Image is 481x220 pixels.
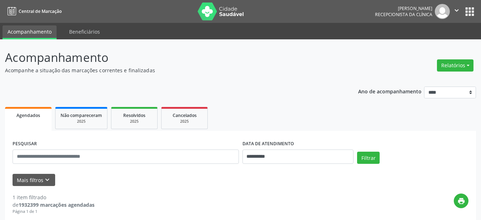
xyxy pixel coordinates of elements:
div: 1 item filtrado [13,194,95,201]
span: Central de Marcação [19,8,62,14]
button: Filtrar [357,152,380,164]
a: Beneficiários [64,25,105,38]
div: 2025 [61,119,102,124]
div: 2025 [116,119,152,124]
button: Mais filtroskeyboard_arrow_down [13,174,55,186]
button: print [454,194,468,208]
p: Acompanhamento [5,49,335,67]
span: Recepcionista da clínica [375,11,432,18]
a: Acompanhamento [3,25,57,39]
button: apps [463,5,476,18]
img: img [435,4,450,19]
p: Acompanhe a situação das marcações correntes e finalizadas [5,67,335,74]
label: PESQUISAR [13,138,37,150]
span: Cancelados [173,112,197,118]
div: de [13,201,95,209]
div: [PERSON_NAME] [375,5,432,11]
span: Resolvidos [123,112,145,118]
button: Relatórios [437,59,473,72]
label: DATA DE ATENDIMENTO [242,138,294,150]
a: Central de Marcação [5,5,62,17]
span: Não compareceram [61,112,102,118]
i: print [457,197,465,205]
span: Agendados [16,112,40,118]
i: keyboard_arrow_down [43,176,51,184]
strong: 1932399 marcações agendadas [19,201,95,208]
div: 2025 [167,119,202,124]
i:  [453,6,461,14]
p: Ano de acompanhamento [358,87,422,96]
button:  [450,4,463,19]
div: Página 1 de 1 [13,209,95,215]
